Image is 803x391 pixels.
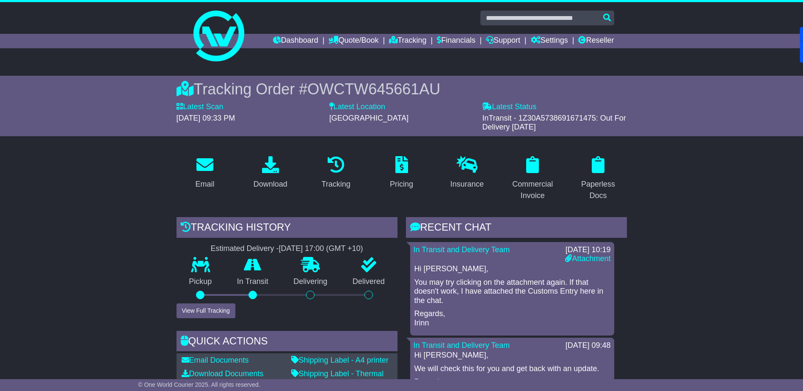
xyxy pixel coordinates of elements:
p: Regards, Irinn [414,309,610,328]
p: Hi [PERSON_NAME], [414,351,610,360]
span: © One World Courier 2025. All rights reserved. [138,381,260,388]
a: Quote/Book [328,34,378,48]
a: Tracking [316,153,356,193]
a: Support [486,34,520,48]
a: Shipping Label - Thermal printer [291,369,384,387]
div: [DATE] 10:19 [565,245,610,255]
a: Attachment [565,254,610,263]
a: Settings [531,34,568,48]
div: Commercial Invoice [510,179,556,201]
span: [GEOGRAPHIC_DATA] [329,114,408,122]
a: In Transit and Delivery Team [414,341,510,350]
div: Estimated Delivery - [177,244,397,253]
p: Hi [PERSON_NAME], [414,264,610,274]
a: Pricing [384,153,419,193]
a: Dashboard [273,34,318,48]
a: Download [248,153,293,193]
a: Insurance [445,153,489,193]
div: Paperless Docs [575,179,621,201]
div: Tracking [321,179,350,190]
span: [DATE] 09:33 PM [177,114,235,122]
a: Shipping Label - A4 printer [291,356,389,364]
a: Tracking [389,34,426,48]
p: Delivered [340,277,397,286]
label: Latest Status [482,102,536,112]
a: Commercial Invoice [504,153,561,204]
label: Latest Location [329,102,385,112]
div: Email [195,179,214,190]
button: View Full Tracking [177,303,235,318]
label: Latest Scan [177,102,224,112]
p: You may try clicking on the attachment again. If that doesn't work, I have attached the Customs E... [414,278,610,306]
p: Delivering [281,277,340,286]
div: Insurance [450,179,484,190]
div: Pricing [390,179,413,190]
a: Paperless Docs [570,153,627,204]
a: In Transit and Delivery Team [414,245,510,254]
div: RECENT CHAT [406,217,627,240]
p: In Transit [224,277,281,286]
span: OWCTW645661AU [307,80,440,98]
div: [DATE] 09:48 [566,341,611,350]
div: [DATE] 17:00 (GMT +10) [279,244,363,253]
a: Reseller [578,34,614,48]
p: We will check this for you and get back with an update. [414,364,610,374]
span: InTransit - 1Z30A5738691671475: Out For Delivery [DATE] [482,114,626,132]
a: Financials [437,34,475,48]
div: Tracking Order # [177,80,627,98]
div: Download [254,179,287,190]
a: Download Documents [182,369,264,378]
a: Email [190,153,220,193]
a: Email Documents [182,356,249,364]
p: Pickup [177,277,225,286]
div: Quick Actions [177,331,397,354]
div: Tracking history [177,217,397,240]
